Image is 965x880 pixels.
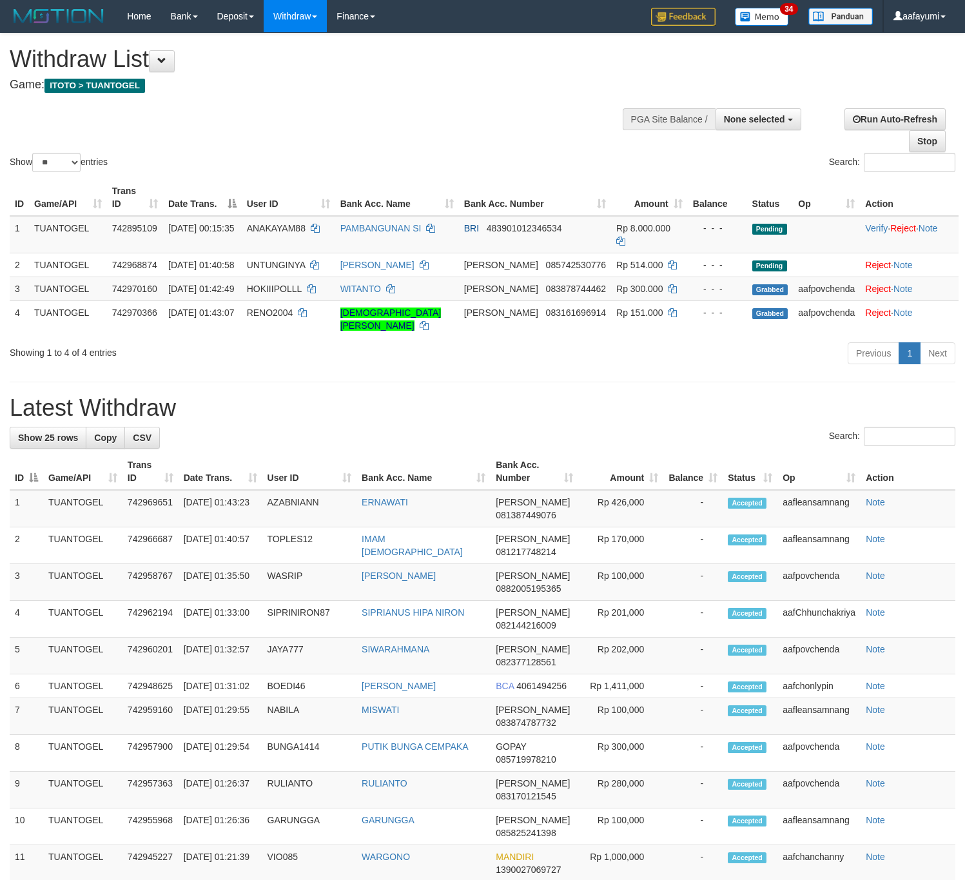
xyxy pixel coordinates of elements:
th: ID [10,179,29,216]
span: ITOTO > TUANTOGEL [44,79,145,93]
td: 742948625 [122,674,179,698]
span: Copy 081217748214 to clipboard [496,547,556,557]
td: 2 [10,527,43,564]
span: 742970160 [112,284,157,294]
td: - [663,527,723,564]
th: Status [747,179,794,216]
td: TOPLES12 [262,527,357,564]
div: - - - [693,282,742,295]
td: GARUNGGA [262,808,357,845]
span: Accepted [728,816,766,826]
span: Accepted [728,608,766,619]
span: Copy [94,433,117,443]
td: aafleansamnang [777,808,861,845]
th: Amount: activate to sort column ascending [578,453,664,490]
td: JAYA777 [262,638,357,674]
span: Show 25 rows [18,433,78,443]
span: 742895109 [112,223,157,233]
img: Feedback.jpg [651,8,716,26]
span: Pending [752,260,787,271]
span: None selected [724,114,785,124]
span: Copy 4061494256 to clipboard [516,681,567,691]
td: Rp 1,411,000 [578,674,664,698]
span: RENO2004 [247,308,293,318]
span: [PERSON_NAME] [496,778,570,788]
span: Rp 300.000 [616,284,663,294]
a: Note [919,223,938,233]
td: Rp 100,000 [578,564,664,601]
a: WITANTO [340,284,381,294]
span: Copy 085825241398 to clipboard [496,828,556,838]
td: 742958767 [122,564,179,601]
td: [DATE] 01:33:00 [179,601,262,638]
td: TUANTOGEL [43,527,122,564]
a: [PERSON_NAME] [340,260,414,270]
td: 3 [10,564,43,601]
td: Rp 202,000 [578,638,664,674]
span: Copy 085742530776 to clipboard [546,260,606,270]
td: Rp 280,000 [578,772,664,808]
td: TUANTOGEL [43,808,122,845]
th: Balance [688,179,747,216]
div: PGA Site Balance / [623,108,716,130]
span: [DATE] 01:43:07 [168,308,234,318]
a: Note [866,497,885,507]
td: 742969651 [122,490,179,527]
a: Reject [890,223,916,233]
label: Show entries [10,153,108,172]
div: - - - [693,259,742,271]
td: aafpovchenda [793,300,860,337]
a: SIPRIANUS HIPA NIRON [362,607,464,618]
th: Bank Acc. Name: activate to sort column ascending [356,453,491,490]
a: Show 25 rows [10,427,86,449]
span: Copy 081387449076 to clipboard [496,510,556,520]
td: Rp 426,000 [578,490,664,527]
td: 1 [10,490,43,527]
a: CSV [124,427,160,449]
td: Rp 201,000 [578,601,664,638]
span: Copy 083874787732 to clipboard [496,718,556,728]
td: TUANTOGEL [43,638,122,674]
span: [PERSON_NAME] [496,705,570,715]
td: TUANTOGEL [29,277,107,300]
div: - - - [693,306,742,319]
span: [PERSON_NAME] [496,571,570,581]
td: [DATE] 01:40:57 [179,527,262,564]
td: Rp 100,000 [578,698,664,735]
th: Balance: activate to sort column ascending [663,453,723,490]
td: TUANTOGEL [43,674,122,698]
span: ANAKAYAM88 [247,223,306,233]
span: Grabbed [752,284,788,295]
span: Accepted [728,742,766,753]
td: AZABNIANN [262,490,357,527]
span: Accepted [728,705,766,716]
span: Accepted [728,852,766,863]
td: 742959160 [122,698,179,735]
td: 1 [10,216,29,253]
td: - [663,601,723,638]
a: MISWATI [362,705,399,715]
a: IMAM [DEMOGRAPHIC_DATA] [362,534,463,557]
td: 2 [10,253,29,277]
span: 34 [780,3,797,15]
td: aafpovchenda [777,735,861,772]
span: Copy 083161696914 to clipboard [546,308,606,318]
td: 7 [10,698,43,735]
th: Op: activate to sort column ascending [793,179,860,216]
span: 742968874 [112,260,157,270]
h4: Game: [10,79,630,92]
span: Copy 083170121545 to clipboard [496,791,556,801]
a: RULIANTO [362,778,407,788]
a: Note [866,852,885,862]
a: ERNAWATI [362,497,408,507]
td: 742962194 [122,601,179,638]
td: Rp 170,000 [578,527,664,564]
img: MOTION_logo.png [10,6,108,26]
span: HOKIIIPOLLL [247,284,302,294]
td: aafleansamnang [777,698,861,735]
a: Note [866,571,885,581]
div: - - - [693,222,742,235]
span: Copy 082144216009 to clipboard [496,620,556,631]
td: [DATE] 01:26:37 [179,772,262,808]
td: aafchonlypin [777,674,861,698]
